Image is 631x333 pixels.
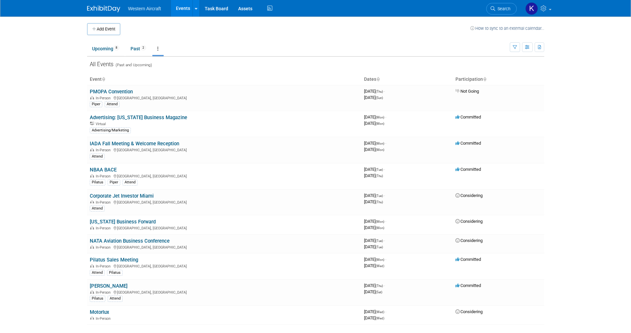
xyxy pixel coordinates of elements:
span: (Mon) [376,258,384,262]
span: (Wed) [376,316,384,320]
a: Past2 [126,42,151,55]
span: [DATE] [364,257,386,262]
div: Advertising/Marketing [90,127,131,133]
span: (Mon) [376,142,384,145]
img: In-Person Event [90,200,94,204]
div: [GEOGRAPHIC_DATA], [GEOGRAPHIC_DATA] [90,147,359,152]
div: [GEOGRAPHIC_DATA], [GEOGRAPHIC_DATA] [90,289,359,295]
img: In-Person Event [90,316,94,320]
a: Upcoming8 [87,42,124,55]
span: - [385,219,386,224]
span: (Tue) [376,239,383,243]
a: Sort by Participation Type [483,76,486,82]
img: In-Person Event [90,148,94,151]
span: - [385,257,386,262]
img: ExhibitDay [87,6,120,12]
span: Considering [455,219,483,224]
span: [DATE] [364,219,386,224]
div: Attend [90,206,105,212]
div: [GEOGRAPHIC_DATA], [GEOGRAPHIC_DATA] [90,173,359,178]
th: Participation [453,74,544,85]
span: (Thu) [376,200,383,204]
div: Piper [90,101,102,107]
a: Motorlux [90,309,109,315]
img: In-Person Event [90,290,94,294]
th: Event [87,74,361,85]
span: [DATE] [364,147,384,152]
div: Pilatus [90,179,105,185]
span: [DATE] [364,121,384,126]
span: [DATE] [364,141,386,146]
img: In-Person Event [90,226,94,229]
span: - [385,309,386,314]
a: Sort by Event Name [102,76,105,82]
span: (Tue) [376,245,383,249]
span: In-Person [96,226,113,230]
a: Search [486,3,517,15]
span: In-Person [96,316,113,321]
span: (Wed) [376,310,384,314]
span: (Past and Upcoming) [114,63,152,67]
span: (Wed) [376,264,384,268]
span: (Thu) [376,174,383,178]
a: Advertising: [US_STATE] Business Magazine [90,115,187,120]
span: [DATE] [364,199,383,204]
span: (Mon) [376,122,384,125]
span: (Thu) [376,90,383,93]
span: [DATE] [364,173,383,178]
span: - [385,141,386,146]
span: In-Person [96,200,113,205]
div: [GEOGRAPHIC_DATA], [GEOGRAPHIC_DATA] [90,244,359,250]
div: Attend [90,154,105,160]
div: Attend [105,101,120,107]
a: [PERSON_NAME] [90,283,128,289]
span: - [384,238,385,243]
span: (Sat) [376,290,382,294]
span: (Mon) [376,148,384,152]
div: Pilatus [90,296,105,302]
a: Pilatus Sales Meeting [90,257,138,263]
span: [DATE] [364,263,384,268]
span: In-Person [96,245,113,250]
span: Search [495,6,510,11]
span: Committed [455,115,481,119]
span: [DATE] [364,244,383,249]
img: In-Person Event [90,174,94,177]
span: (Thu) [376,284,383,288]
div: [GEOGRAPHIC_DATA], [GEOGRAPHIC_DATA] [90,263,359,268]
a: [US_STATE] Business Forward [90,219,156,225]
a: NATA Aviation Business Conference [90,238,170,244]
span: (Sun) [376,96,383,100]
span: Considering [455,238,483,243]
a: IADA Fall Meeting & Welcome Reception [90,141,179,147]
div: [GEOGRAPHIC_DATA], [GEOGRAPHIC_DATA] [90,225,359,230]
span: In-Person [96,96,113,100]
span: [DATE] [364,283,385,288]
span: [DATE] [364,225,384,230]
span: - [384,193,385,198]
span: [DATE] [364,289,382,294]
div: Attend [108,296,123,302]
span: (Tue) [376,168,383,171]
span: (Mon) [376,116,384,119]
img: Kindra Mahler [525,2,538,15]
img: In-Person Event [90,96,94,99]
span: (Tue) [376,194,383,198]
span: [DATE] [364,115,386,119]
a: Sort by Start Date [376,76,380,82]
span: (Mon) [376,226,384,230]
span: - [384,283,385,288]
span: Committed [455,167,481,172]
span: Not Going [455,89,479,94]
img: In-Person Event [90,245,94,249]
div: Pilatus [107,270,123,276]
span: Virtual [96,122,108,126]
div: Attend [123,179,137,185]
span: Western Aircraft [128,6,161,11]
a: NBAA BACE [90,167,117,173]
span: [DATE] [364,89,385,94]
span: [DATE] [364,95,383,100]
span: In-Person [96,290,113,295]
a: How to sync to an external calendar... [470,26,544,31]
span: [DATE] [364,315,384,320]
